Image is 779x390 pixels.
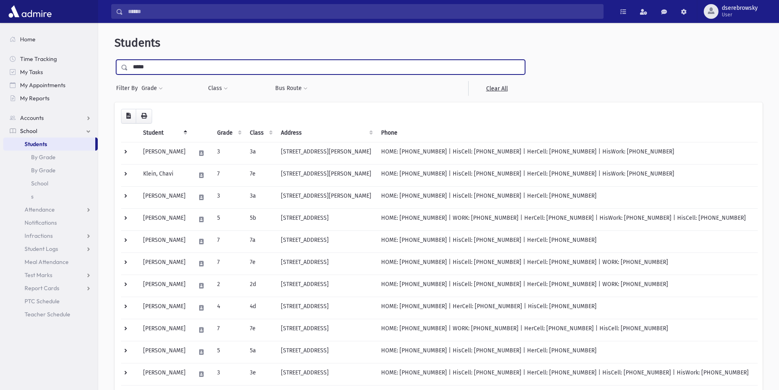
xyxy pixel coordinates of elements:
[245,341,276,363] td: 5a
[138,142,191,164] td: [PERSON_NAME]
[376,142,758,164] td: HOME: [PHONE_NUMBER] | HisCell: [PHONE_NUMBER] | HerCell: [PHONE_NUMBER] | HisWork: [PHONE_NUMBER]
[136,109,152,124] button: Print
[376,186,758,208] td: HOME: [PHONE_NUMBER] | HisCell: [PHONE_NUMBER] | HerCell: [PHONE_NUMBER]
[276,341,376,363] td: [STREET_ADDRESS]
[276,319,376,341] td: [STREET_ADDRESS]
[3,268,98,282] a: Test Marks
[20,68,43,76] span: My Tasks
[3,190,98,203] a: s
[276,186,376,208] td: [STREET_ADDRESS][PERSON_NAME]
[276,275,376,297] td: [STREET_ADDRESS]
[276,124,376,142] th: Address: activate to sort column ascending
[212,164,245,186] td: 7
[208,81,228,96] button: Class
[3,282,98,295] a: Report Cards
[376,341,758,363] td: HOME: [PHONE_NUMBER] | HisCell: [PHONE_NUMBER] | HerCell: [PHONE_NUMBER]
[245,252,276,275] td: 7e
[3,216,98,229] a: Notifications
[138,341,191,363] td: [PERSON_NAME]
[245,297,276,319] td: 4d
[3,33,98,46] a: Home
[25,245,58,252] span: Student Logs
[20,55,57,63] span: Time Tracking
[276,297,376,319] td: [STREET_ADDRESS]
[20,81,65,89] span: My Appointments
[20,114,44,122] span: Accounts
[212,142,245,164] td: 3
[212,252,245,275] td: 7
[212,297,245,319] td: 4
[276,208,376,230] td: [STREET_ADDRESS]
[3,229,98,242] a: Infractions
[3,111,98,124] a: Accounts
[3,151,98,164] a: By Grade
[3,138,95,151] a: Students
[3,242,98,255] a: Student Logs
[3,79,98,92] a: My Appointments
[212,208,245,230] td: 5
[245,319,276,341] td: 7e
[245,275,276,297] td: 2d
[376,275,758,297] td: HOME: [PHONE_NUMBER] | HisCell: [PHONE_NUMBER] | HerCell: [PHONE_NUMBER] | WORK: [PHONE_NUMBER]
[138,164,191,186] td: Klein, Chavi
[276,142,376,164] td: [STREET_ADDRESS][PERSON_NAME]
[376,252,758,275] td: HOME: [PHONE_NUMBER] | HisCell: [PHONE_NUMBER] | HerCell: [PHONE_NUMBER] | WORK: [PHONE_NUMBER]
[468,81,525,96] a: Clear All
[245,124,276,142] th: Class: activate to sort column ascending
[3,308,98,321] a: Teacher Schedule
[138,319,191,341] td: [PERSON_NAME]
[25,311,70,318] span: Teacher Schedule
[138,186,191,208] td: [PERSON_NAME]
[123,4,603,19] input: Search
[25,271,52,279] span: Test Marks
[275,81,308,96] button: Bus Route
[7,3,54,20] img: AdmirePro
[245,164,276,186] td: 7e
[376,208,758,230] td: HOME: [PHONE_NUMBER] | WORK: [PHONE_NUMBER] | HerCell: [PHONE_NUMBER] | HisWork: [PHONE_NUMBER] |...
[376,319,758,341] td: HOME: [PHONE_NUMBER] | WORK: [PHONE_NUMBER] | HerCell: [PHONE_NUMBER] | HisCell: [PHONE_NUMBER]
[212,186,245,208] td: 3
[3,177,98,190] a: School
[245,230,276,252] td: 7a
[121,109,136,124] button: CSV
[3,203,98,216] a: Attendance
[20,36,36,43] span: Home
[722,11,758,18] span: User
[245,363,276,385] td: 3e
[20,95,49,102] span: My Reports
[138,297,191,319] td: [PERSON_NAME]
[376,230,758,252] td: HOME: [PHONE_NUMBER] | HisCell: [PHONE_NUMBER] | HerCell: [PHONE_NUMBER]
[141,81,163,96] button: Grade
[276,164,376,186] td: [STREET_ADDRESS][PERSON_NAME]
[25,284,59,292] span: Report Cards
[212,363,245,385] td: 3
[138,208,191,230] td: [PERSON_NAME]
[212,319,245,341] td: 7
[25,206,55,213] span: Attendance
[376,363,758,385] td: HOME: [PHONE_NUMBER] | HisCell: [PHONE_NUMBER] | HerCell: [PHONE_NUMBER] | HisCell: [PHONE_NUMBER...
[3,164,98,177] a: By Grade
[276,363,376,385] td: [STREET_ADDRESS]
[212,341,245,363] td: 5
[25,140,47,148] span: Students
[245,208,276,230] td: 5b
[212,124,245,142] th: Grade: activate to sort column ascending
[138,252,191,275] td: [PERSON_NAME]
[376,164,758,186] td: HOME: [PHONE_NUMBER] | HisCell: [PHONE_NUMBER] | HerCell: [PHONE_NUMBER] | HisWork: [PHONE_NUMBER]
[138,124,191,142] th: Student: activate to sort column descending
[376,124,758,142] th: Phone
[25,232,53,239] span: Infractions
[376,297,758,319] td: HOME: [PHONE_NUMBER] | HerCell: [PHONE_NUMBER] | HisCell: [PHONE_NUMBER]
[212,230,245,252] td: 7
[138,363,191,385] td: [PERSON_NAME]
[116,84,141,92] span: Filter By
[20,127,37,135] span: School
[3,255,98,268] a: Meal Attendance
[245,142,276,164] td: 3a
[3,65,98,79] a: My Tasks
[722,5,758,11] span: dserebrowsky
[245,186,276,208] td: 3a
[138,230,191,252] td: [PERSON_NAME]
[3,92,98,105] a: My Reports
[276,230,376,252] td: [STREET_ADDRESS]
